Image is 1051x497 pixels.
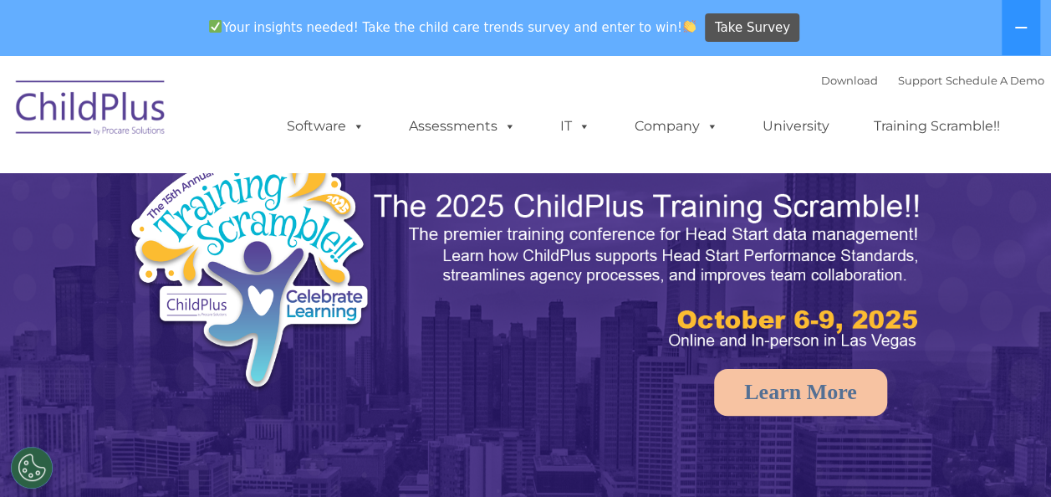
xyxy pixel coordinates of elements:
[202,11,703,44] span: Your insights needed! Take the child care trends survey and enter to win!
[543,110,607,143] a: IT
[232,110,283,123] span: Last name
[683,20,696,33] img: 👏
[821,74,1044,87] font: |
[392,110,533,143] a: Assessments
[705,13,799,43] a: Take Survey
[898,74,942,87] a: Support
[821,74,878,87] a: Download
[714,369,887,416] a: Learn More
[946,74,1044,87] a: Schedule A Demo
[715,13,790,43] span: Take Survey
[11,447,53,489] button: Cookies Settings
[618,110,735,143] a: Company
[270,110,381,143] a: Software
[209,20,222,33] img: ✅
[967,417,1051,497] iframe: Chat Widget
[232,179,304,192] span: Phone number
[746,110,846,143] a: University
[8,69,175,152] img: ChildPlus by Procare Solutions
[857,110,1017,143] a: Training Scramble!!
